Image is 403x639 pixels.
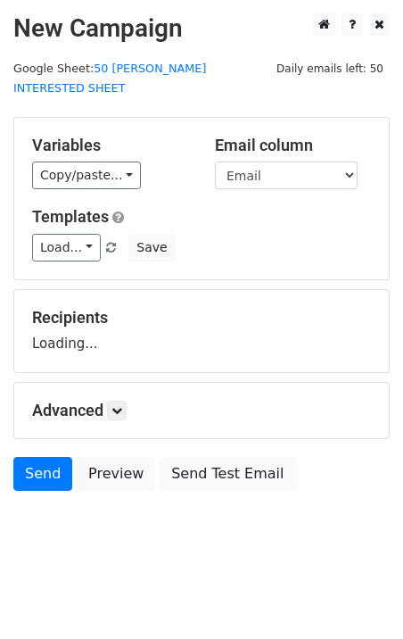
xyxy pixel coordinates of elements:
a: Daily emails left: 50 [270,62,390,75]
h5: Recipients [32,308,371,328]
a: Send [13,457,72,491]
h5: Email column [215,136,371,155]
a: Templates [32,207,109,226]
a: Copy/paste... [32,162,141,189]
a: Preview [77,457,155,491]
a: Load... [32,234,101,261]
span: Daily emails left: 50 [270,59,390,79]
small: Google Sheet: [13,62,206,95]
h5: Variables [32,136,188,155]
h2: New Campaign [13,13,390,44]
h5: Advanced [32,401,371,420]
a: Send Test Email [160,457,295,491]
button: Save [128,234,175,261]
a: 50 [PERSON_NAME] INTERESTED SHEET [13,62,206,95]
div: Loading... [32,308,371,354]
